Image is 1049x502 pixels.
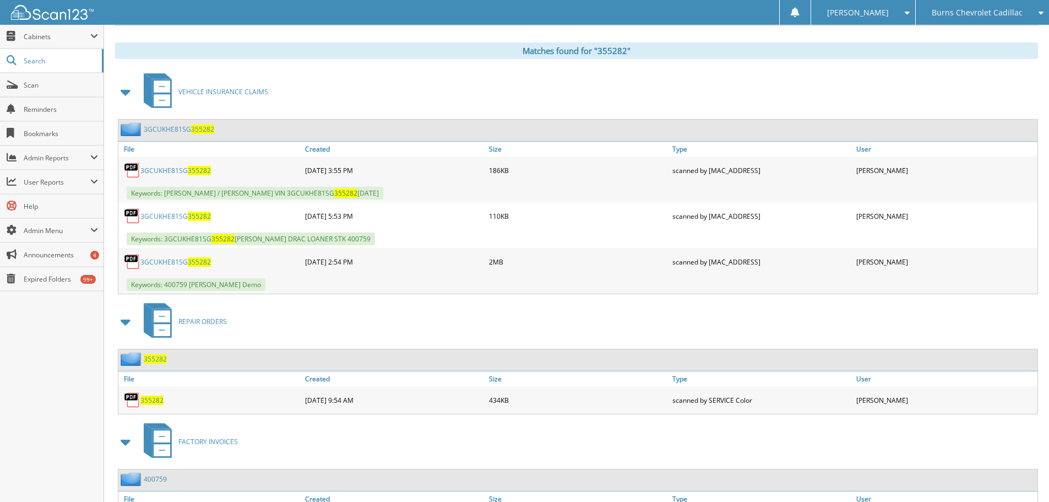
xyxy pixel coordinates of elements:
span: Bookmarks [24,129,98,138]
a: Size [486,142,670,156]
img: folder2.png [121,122,144,136]
div: 186KB [486,159,670,181]
div: scanned by SERVICE Color [670,389,854,411]
div: Matches found for "355282" [115,42,1038,59]
a: File [118,371,302,386]
a: 3GCUKHE81SG355282 [140,166,211,175]
div: 434KB [486,389,670,411]
span: Search [24,56,96,66]
div: [DATE] 3:55 PM [302,159,486,181]
a: FACTORY INVOICES [137,420,238,463]
a: Created [302,371,486,386]
a: File [118,142,302,156]
span: Reminders [24,105,98,114]
span: Announcements [24,250,98,260]
img: PDF.png [124,162,140,179]
span: 355282 [188,166,211,175]
span: [PERSON_NAME] [827,9,889,16]
div: [PERSON_NAME] [854,389,1037,411]
a: 3GCUKHE81SG355282 [140,257,211,267]
span: Admin Menu [24,226,90,235]
a: 3GCUKHE81SG355282 [144,125,214,134]
a: VEHICLE INSURANCE CLAIMS [137,70,268,114]
span: Keywords: 400759 [PERSON_NAME] Demo [127,278,265,291]
img: folder2.png [121,472,144,486]
span: Scan [24,80,98,90]
div: [DATE] 5:53 PM [302,205,486,227]
div: [DATE] 9:54 AM [302,389,486,411]
img: PDF.png [124,253,140,270]
div: [DATE] 2:54 PM [302,251,486,273]
div: scanned by [MAC_ADDRESS] [670,251,854,273]
div: scanned by [MAC_ADDRESS] [670,159,854,181]
a: Type [670,142,854,156]
img: PDF.png [124,392,140,408]
span: 355282 [334,188,357,198]
div: 2MB [486,251,670,273]
span: 355282 [188,212,211,221]
div: [PERSON_NAME] [854,205,1037,227]
div: [PERSON_NAME] [854,251,1037,273]
div: 4 [90,251,99,260]
div: [PERSON_NAME] [854,159,1037,181]
span: Keywords: [PERSON_NAME] / [PERSON_NAME] VIN 3GCUKHE81SG [DATE] [127,187,383,199]
a: 400759 [144,474,167,484]
div: scanned by [MAC_ADDRESS] [670,205,854,227]
span: VEHICLE INSURANCE CLAIMS [178,87,268,96]
a: REPAIR ORDERS [137,300,227,343]
img: scan123-logo-white.svg [11,5,94,20]
span: 355282 [211,234,235,244]
span: 355282 [191,125,214,134]
div: 99+ [80,275,96,284]
span: Burns Chevrolet Cadillac [932,9,1023,16]
span: Expired Folders [24,274,98,284]
a: User [854,142,1037,156]
iframe: Chat Widget [994,449,1049,502]
a: 355282 [140,396,164,405]
div: 110KB [486,205,670,227]
a: 355282 [144,354,167,364]
span: Admin Reports [24,153,90,163]
span: FACTORY INVOICES [178,437,238,446]
span: Cabinets [24,32,90,41]
a: Size [486,371,670,386]
a: Created [302,142,486,156]
span: User Reports [24,177,90,187]
a: Type [670,371,854,386]
a: 3GCUKHE81SG355282 [140,212,211,221]
span: Keywords: 3GCUKHE81SG [PERSON_NAME] DRAC LOANER STK 400759 [127,233,375,245]
span: Help [24,202,98,211]
img: PDF.png [124,208,140,224]
span: 355282 [188,257,211,267]
img: folder2.png [121,352,144,366]
a: User [854,371,1037,386]
span: REPAIR ORDERS [178,317,227,326]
